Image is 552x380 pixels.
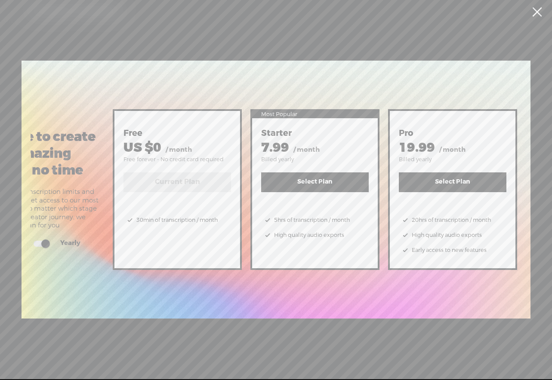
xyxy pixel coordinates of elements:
div: Billed yearly [261,156,369,163]
span: 19.99 [399,139,435,156]
div: Free [123,128,231,139]
div: Starter [261,128,369,139]
span: 7.99 [261,139,289,156]
span: Early access to new features [412,244,487,257]
span: 20hrs of transcription / month [412,214,491,227]
span: High quality audio exports [274,229,344,242]
span: Yearly [60,239,80,251]
span: / month [166,145,192,154]
span: US $0 [123,139,161,156]
button: Select Plan [399,172,506,192]
span: 30min of transcription / month [136,214,218,227]
label: Current Plan [123,172,231,192]
div: Billed yearly [399,156,506,163]
span: High quality audio exports [412,229,482,242]
span: / month [293,145,320,154]
button: Select Plan [261,172,369,192]
span: / month [439,145,466,154]
div: Free forever - No credit card required [123,156,231,163]
div: Pro [399,128,506,139]
span: 5hrs of transcription / month [274,214,350,227]
div: Most Popular [252,111,378,118]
